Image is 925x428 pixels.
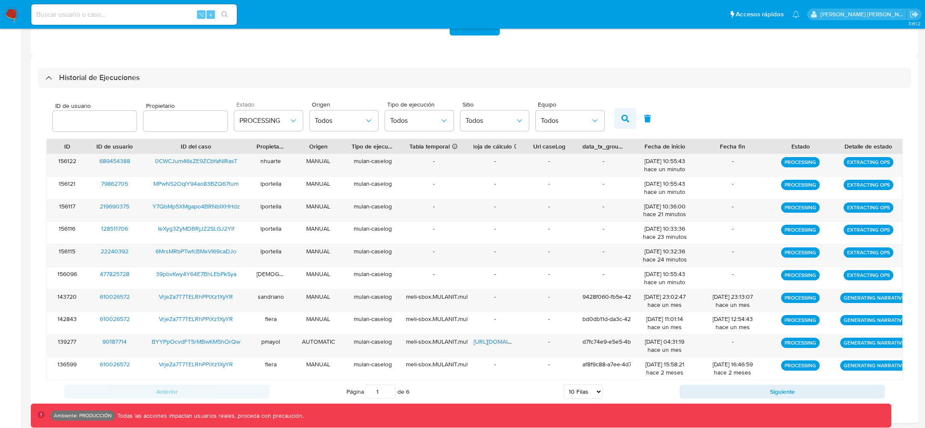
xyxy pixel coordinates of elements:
p: Todas las acciones impactan usuarios reales, proceda con precaución. [115,412,304,420]
span: ⌥ [198,10,204,18]
p: stella.andriano@mercadolibre.com [821,10,907,18]
button: search-icon [216,9,233,21]
span: Accesos rápidos [736,10,784,19]
a: Notificaciones [792,11,800,18]
p: Ambiente: PRODUCCIÓN [54,414,112,417]
input: Buscar usuario o caso... [31,9,237,20]
span: 3.161.2 [908,20,921,27]
span: s [209,10,212,18]
a: Salir [910,10,919,19]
